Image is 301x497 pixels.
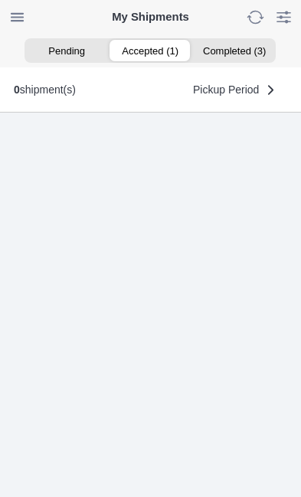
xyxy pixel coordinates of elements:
[109,40,192,61] ion-segment-button: Accepted (1)
[192,40,276,61] ion-segment-button: Completed (3)
[14,83,76,96] div: shipment(s)
[25,40,108,61] ion-segment-button: Pending
[14,83,20,96] b: 0
[193,84,259,95] span: Pickup Period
